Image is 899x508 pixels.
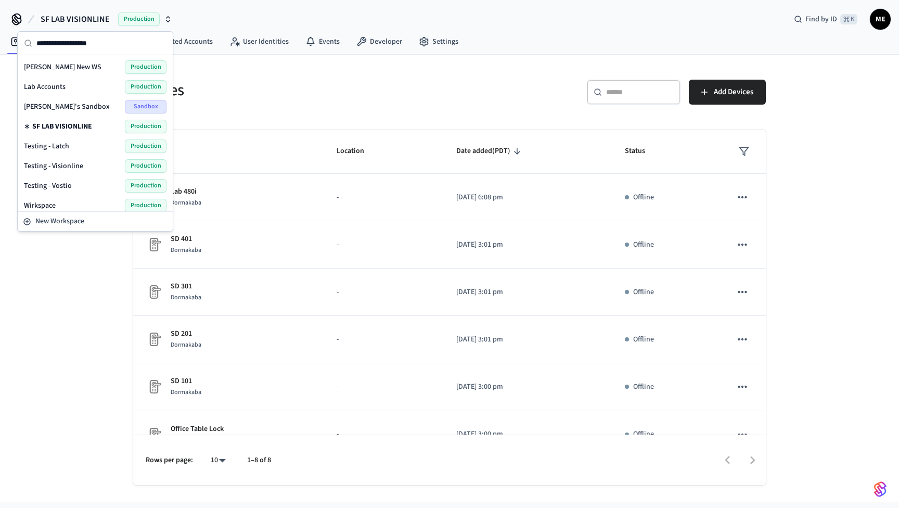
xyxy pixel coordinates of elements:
[206,453,230,468] div: 10
[125,179,166,193] span: Production
[171,234,201,245] p: SD 401
[41,13,110,26] span: SF LAB VISIONLINE
[633,239,654,250] p: Offline
[133,80,443,101] h5: Devices
[125,120,166,133] span: Production
[146,378,162,395] img: Placeholder Lock Image
[24,141,69,151] span: Testing - Latch
[633,287,654,298] p: Offline
[221,32,297,51] a: User Identities
[171,293,201,302] span: Dormakaba
[337,429,432,440] p: -
[118,12,160,26] span: Production
[2,32,56,51] a: Devices
[874,481,887,498] img: SeamLogoGradient.69752ec5.svg
[633,192,654,203] p: Offline
[171,424,224,435] p: Office Table Lock
[24,200,56,211] span: Wirkspace
[456,192,599,203] p: [DATE] 6:08 pm
[171,281,201,292] p: SD 301
[35,216,84,227] span: New Workspace
[146,331,162,348] img: Placeholder Lock Image
[337,287,432,298] p: -
[714,85,753,99] span: Add Devices
[625,143,659,159] span: Status
[24,82,66,92] span: Lab Accounts
[456,239,599,250] p: [DATE] 3:01 pm
[247,455,271,466] p: 1–8 of 8
[297,32,348,51] a: Events
[337,143,378,159] span: Location
[456,429,599,440] p: [DATE] 3:00 pm
[171,186,201,197] p: Lab 480i
[456,382,599,392] p: [DATE] 3:00 pm
[337,382,432,392] p: -
[870,9,891,30] button: ME
[24,62,101,72] span: [PERSON_NAME] New WS
[689,80,766,105] button: Add Devices
[171,376,201,387] p: SD 101
[633,382,654,392] p: Offline
[786,10,866,29] div: Find by ID⌘ K
[871,10,890,29] span: ME
[337,334,432,345] p: -
[125,100,166,113] span: Sandbox
[337,192,432,203] p: -
[18,55,173,211] div: Suggestions
[24,161,83,171] span: Testing - Visionline
[456,143,524,159] span: Date added(PDT)
[125,80,166,94] span: Production
[125,60,166,74] span: Production
[171,246,201,255] span: Dormakaba
[146,455,193,466] p: Rows per page:
[633,429,654,440] p: Offline
[456,334,599,345] p: [DATE] 3:01 pm
[840,14,857,24] span: ⌘ K
[146,236,162,253] img: Placeholder Lock Image
[19,213,172,230] button: New Workspace
[171,198,201,207] span: Dormakaba
[146,426,162,443] img: Placeholder Lock Image
[127,32,221,51] a: Connected Accounts
[633,334,654,345] p: Offline
[410,32,467,51] a: Settings
[125,199,166,212] span: Production
[32,121,92,132] span: SF LAB VISIONLINE
[146,284,162,300] img: Placeholder Lock Image
[125,139,166,153] span: Production
[171,388,201,397] span: Dormakaba
[24,181,72,191] span: Testing - Vostio
[171,340,201,349] span: Dormakaba
[24,101,110,112] span: [PERSON_NAME]'s Sandbox
[805,14,837,24] span: Find by ID
[125,159,166,173] span: Production
[348,32,410,51] a: Developer
[456,287,599,298] p: [DATE] 3:01 pm
[337,239,432,250] p: -
[171,328,201,339] p: SD 201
